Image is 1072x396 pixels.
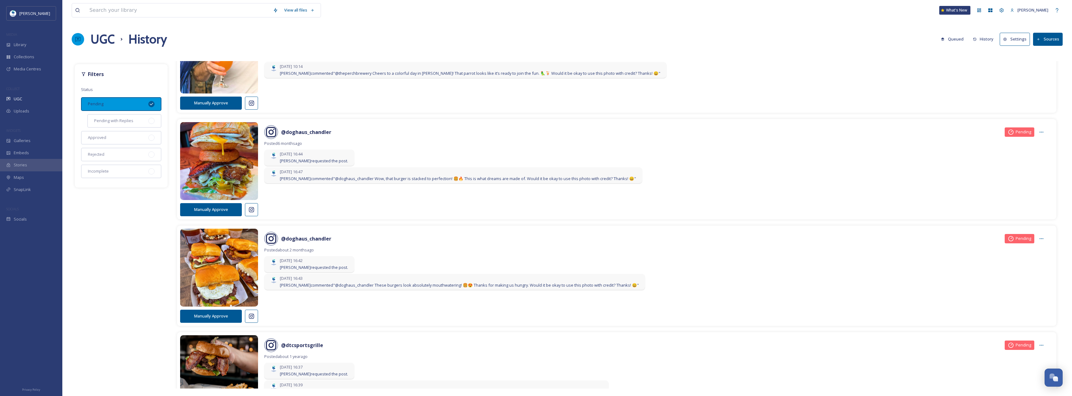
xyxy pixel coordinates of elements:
strong: @ doghaus_chandler [281,235,331,242]
img: download.jpeg [270,65,277,71]
img: download.jpeg [270,259,277,265]
button: Manually Approve [180,97,242,109]
a: UGC [90,30,115,49]
a: Queued [938,33,970,45]
span: MEDIA [6,32,17,37]
span: [DATE] 10:14 [280,64,660,69]
span: Status [81,87,93,92]
button: Open Chat [1045,369,1063,387]
span: Galleries [14,138,31,144]
span: Posted about 2 months ago [264,247,1047,253]
span: Incomplete [88,168,109,174]
button: Settings [1000,33,1030,45]
a: [PERSON_NAME] [1007,4,1051,16]
span: Embeds [14,150,29,156]
input: Search your library [86,3,270,17]
span: [DATE] 16:43 [280,275,639,281]
a: History [970,33,1000,45]
img: 489729123_17932405476010236_4180745194371436524_n.jpg [180,114,258,208]
img: 524931824_17944434471010236_3027990913298442180_n.jpg [180,221,258,314]
span: [DATE] 16:39 [280,382,602,388]
span: Uploads [14,108,29,114]
a: @dtcsportsgrille [281,341,323,349]
span: Pending [88,101,103,107]
span: [PERSON_NAME] commented "@doghaus_chandler Wow, that burger is stacked to perfection! 🍔🔥 This is ... [280,176,636,182]
span: SnapLink [14,187,31,193]
img: download.jpeg [270,277,277,283]
img: download.jpeg [270,170,277,177]
button: History [970,33,997,45]
span: [DATE] 16:37 [280,364,348,370]
span: Library [14,42,26,48]
img: download.jpeg [10,10,16,17]
span: Pending [1016,342,1031,348]
button: Sources [1033,33,1063,45]
a: What's New [939,6,970,15]
span: WIDGETS [6,128,21,133]
a: @doghaus_chandler [281,235,331,242]
span: Posted 6 months ago [264,141,1047,146]
strong: @ doghaus_chandler [281,129,331,136]
h1: History [128,30,167,49]
span: Media Centres [14,66,41,72]
span: COLLECT [6,86,20,91]
span: [PERSON_NAME] requested the post. [280,371,348,377]
span: Pending with Replies [94,118,133,124]
span: [PERSON_NAME] commented "@doghaus_chandler These burgers look absolutely mouthwatering! 🍔😍 Thanks... [280,282,639,288]
button: Queued [938,33,967,45]
span: Pending [1016,236,1031,241]
span: [DATE] 16:44 [280,151,348,157]
a: View all files [281,4,318,16]
span: Approved [88,135,106,141]
button: Manually Approve [180,310,242,322]
span: Maps [14,174,24,180]
span: [DATE] 16:47 [280,169,636,175]
a: Privacy Policy [22,385,40,393]
span: [PERSON_NAME] requested the post. [280,158,348,164]
span: SOCIALS [6,207,19,211]
span: UGC [14,96,22,102]
span: Socials [14,216,27,222]
span: Rejected [88,151,104,157]
strong: Filters [88,71,104,78]
img: download.jpeg [270,384,277,390]
span: Collections [14,54,34,60]
img: download.jpeg [270,153,277,159]
button: Manually Approve [180,203,242,216]
a: @doghaus_chandler [281,128,331,136]
span: [PERSON_NAME] [19,11,50,16]
span: [PERSON_NAME] requested the post. [280,265,348,270]
span: [DATE] 16:42 [280,258,348,264]
span: [PERSON_NAME] [1017,7,1048,13]
a: Settings [1000,33,1033,45]
strong: @ dtcsportsgrille [281,342,323,349]
span: [PERSON_NAME] commented "@theperchbrewery Cheers to a colorful day in [PERSON_NAME]! That parrot ... [280,70,660,76]
span: Pending [1016,129,1031,135]
img: download.jpeg [270,366,277,372]
span: Posted about 1 year ago [264,354,1047,360]
span: Stories [14,162,27,168]
span: Privacy Policy [22,388,40,392]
